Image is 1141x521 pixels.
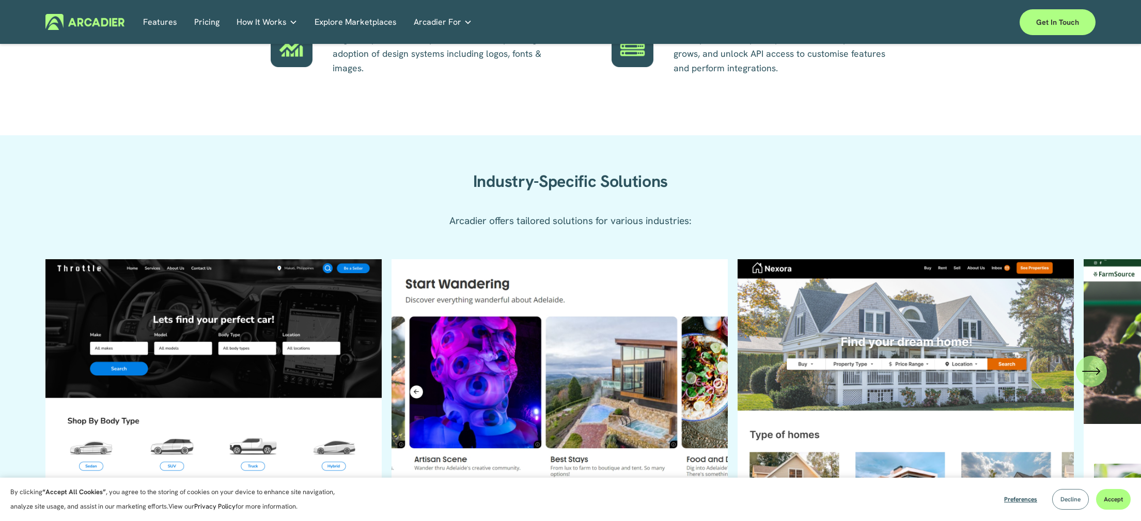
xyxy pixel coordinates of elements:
[414,14,472,30] a: folder dropdown
[1076,356,1107,387] button: Next
[1004,495,1037,503] span: Preferences
[1052,489,1089,510] button: Decline
[237,15,287,29] span: How It Works
[674,18,901,75] p: Scale your marketplace performance as your business grows, and unlock API access to customise fea...
[42,487,106,496] strong: “Accept All Cookies”
[996,489,1045,510] button: Preferences
[333,18,560,75] p: Align the platform with your brand identity through adoption of design systems including logos, f...
[194,502,236,511] a: Privacy Policy
[449,214,692,227] span: Arcadier offers tailored solutions for various industries:
[315,14,397,30] a: Explore Marketplaces
[1060,495,1081,503] span: Decline
[414,15,461,29] span: Arcadier For
[1020,9,1096,35] a: Get in touch
[45,14,124,30] img: Arcadier
[194,14,220,30] a: Pricing
[143,14,177,30] a: Features
[1089,471,1141,521] iframe: Chat Widget
[426,171,715,192] h2: Industry-Specific Solutions
[10,485,346,514] p: By clicking , you agree to the storing of cookies on your device to enhance site navigation, anal...
[237,14,298,30] a: folder dropdown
